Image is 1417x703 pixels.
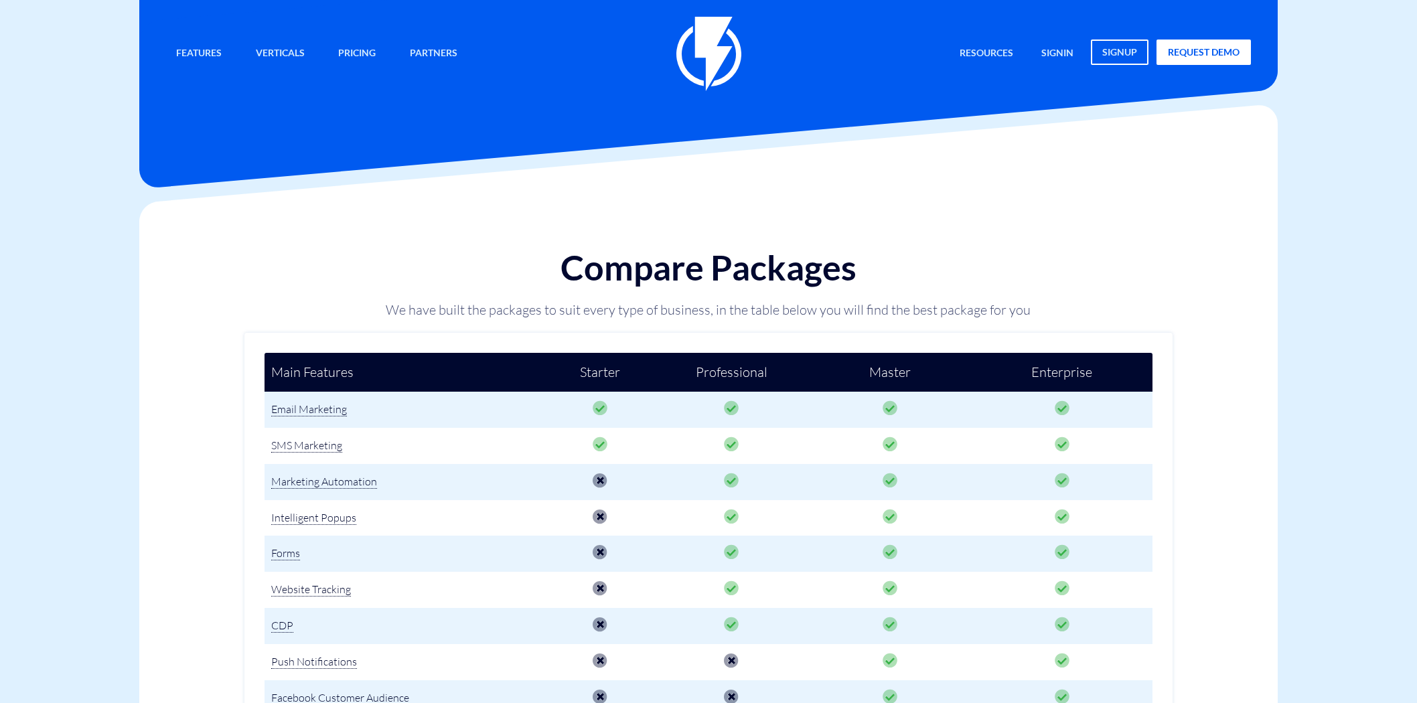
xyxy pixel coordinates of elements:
[271,439,342,453] span: SMS Marketing
[346,248,1071,287] h1: Compare Packages
[328,40,386,68] a: Pricing
[1031,40,1084,68] a: signin
[1157,40,1251,65] a: request demo
[246,40,315,68] a: Verticals
[271,655,357,669] span: Push Notifications
[271,546,300,560] span: Forms
[271,619,293,633] span: CDP
[166,40,232,68] a: Features
[271,402,347,416] span: Email Marketing
[950,40,1023,68] a: Resources
[808,353,971,392] td: Master
[1091,40,1148,65] a: signup
[271,475,377,489] span: Marketing Automation
[971,353,1152,392] td: Enterprise
[265,353,546,392] td: Main Features
[545,353,654,392] td: Starter
[346,301,1071,319] p: We have built the packages to suit every type of business, in the table below you will find the b...
[654,353,808,392] td: Professional
[400,40,467,68] a: Partners
[271,582,351,597] span: Website Tracking
[271,511,356,525] span: Intelligent Popups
